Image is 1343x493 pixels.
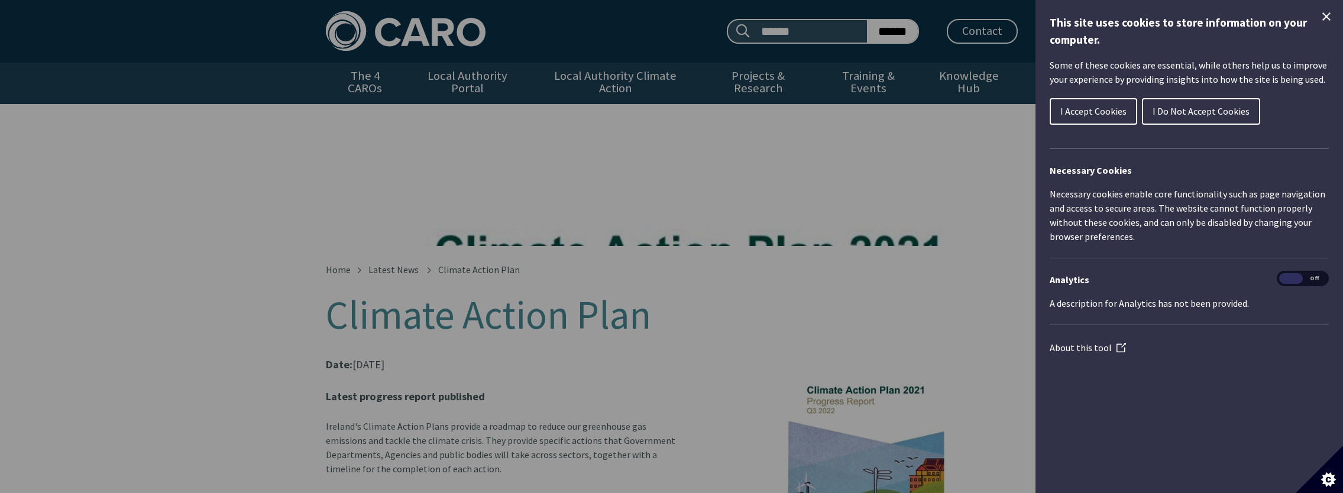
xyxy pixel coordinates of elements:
span: Off [1303,273,1326,284]
p: A description for Analytics has not been provided. [1050,296,1329,310]
h2: Necessary Cookies [1050,163,1329,177]
p: Some of these cookies are essential, while others help us to improve your experience by providing... [1050,58,1329,86]
button: Close Cookie Control [1319,9,1334,24]
h1: This site uses cookies to store information on your computer. [1050,14,1329,48]
button: I Do Not Accept Cookies [1142,98,1260,125]
button: I Accept Cookies [1050,98,1137,125]
p: Necessary cookies enable core functionality such as page navigation and access to secure areas. T... [1050,187,1329,244]
h3: Analytics [1050,273,1329,287]
a: About this tool [1050,342,1126,353]
span: On [1279,273,1303,284]
span: I Accept Cookies [1060,105,1127,117]
button: Set cookie preferences [1296,446,1343,493]
span: I Do Not Accept Cookies [1153,105,1250,117]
